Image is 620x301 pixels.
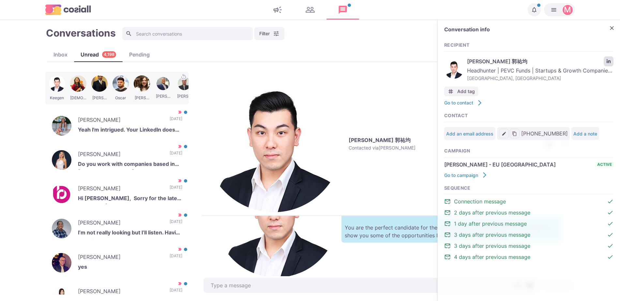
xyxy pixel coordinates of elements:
h3: Campaign [444,148,613,154]
p: I’m not really looking but I’ll listen. Having anything remote? [78,229,182,238]
button: Add an email address [446,131,493,136]
p: [PERSON_NAME] [78,184,163,194]
img: Richard Carnes [52,184,71,204]
span: 1 day after previous message [454,220,527,228]
a: LinkedIn profile link [604,56,613,66]
h1: Conversations [46,27,116,39]
h2: Conversation info [444,26,604,33]
p: [DATE] [170,253,182,263]
div: Unread [74,51,123,58]
p: Hi [PERSON_NAME], Sorry for the late response. [GEOGRAPHIC_DATA]-based would be great. [PERSON_NAME] [78,194,182,204]
p: [PERSON_NAME] [78,150,163,160]
img: Aaron Pulliam [52,219,71,238]
p: Yeah I'm intrigued. Your LinkedIn doesn't say much. [78,126,182,135]
img: Molly Clifford [52,150,71,170]
img: Mersaydes Curtis [52,116,71,135]
p: [DATE] [170,219,182,229]
p: [PERSON_NAME] 郭祐均 [349,137,411,143]
div: Inbox [47,51,74,58]
button: Add tag [444,87,478,96]
span: 3 days after previous message [454,231,530,239]
p: [PERSON_NAME] [78,287,163,297]
img: logo [45,5,91,15]
p: [DATE] [170,116,182,126]
button: Martin [544,3,575,16]
span: [PERSON_NAME] 郭祐均 [467,57,600,65]
button: Add a note [573,131,597,136]
h3: Sequence [444,185,613,191]
p: [PERSON_NAME] [78,219,163,229]
a: Go to campaign [444,172,488,178]
span: 4 days after previous message [454,253,530,261]
button: Copy [510,129,520,138]
button: Close [607,23,617,33]
p: [PERSON_NAME] [78,253,163,263]
a: Go to contact [444,100,483,106]
img: Ramy G. [52,253,71,273]
h3: Contact [444,113,613,119]
img: Keegen Quek 郭祐均 [215,154,338,277]
p: Contacted via [PERSON_NAME] [349,145,416,151]
span: Connection message [454,198,506,205]
button: Notifications [528,3,541,16]
button: Filter [254,27,284,40]
div: Martin [564,6,571,14]
p: Hello [PERSON_NAME], How you doing? You are the perfect candidate for the companies I am working ... [341,189,562,243]
img: Keegen Quek 郭祐均 [205,75,342,212]
img: Keegen Quek 郭祐均 [444,59,464,79]
span: 2 days after previous message [454,209,530,216]
span: active [596,162,613,167]
span: [PHONE_NUMBER] [521,130,568,137]
p: 4,198 [104,52,114,58]
p: [DATE] [170,150,182,160]
p: [DATE] [170,287,182,297]
span: Headhunter | PEVC Funds | Startups & Growth Companies | Artificial Intelligence [467,67,613,74]
span: [PERSON_NAME] - EU [GEOGRAPHIC_DATA] [444,161,556,168]
span: 3 days after previous message [454,242,530,250]
p: [PERSON_NAME] [78,116,163,126]
p: yes [78,263,182,273]
p: Do you work with companies based in [GEOGRAPHIC_DATA]? [78,160,182,170]
span: [GEOGRAPHIC_DATA], [GEOGRAPHIC_DATA] [467,75,613,82]
input: Search conversations [122,27,253,40]
p: [DATE] [170,184,182,194]
h3: Recipient [444,42,613,48]
button: Edit [499,129,509,138]
button: Keegen Quek 郭祐均[PERSON_NAME] 郭祐均Contacted via[PERSON_NAME] [205,75,416,212]
div: Pending [123,51,156,58]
